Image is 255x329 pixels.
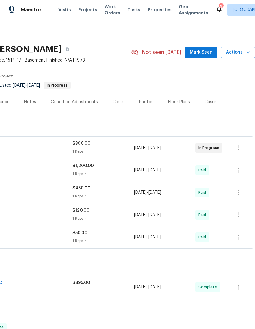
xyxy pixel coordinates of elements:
[44,84,70,87] span: In Progress
[134,213,147,217] span: [DATE]
[134,212,161,218] span: -
[219,4,223,10] div: 5
[198,284,220,290] span: Complete
[148,213,161,217] span: [DATE]
[72,215,134,222] div: 1 Repair
[72,281,90,285] span: $895.00
[134,284,161,290] span: -
[148,190,161,195] span: [DATE]
[72,208,90,213] span: $120.00
[205,99,217,105] div: Cases
[113,99,124,105] div: Costs
[24,99,36,105] div: Notes
[148,285,161,289] span: [DATE]
[148,7,172,13] span: Properties
[127,8,140,12] span: Tasks
[21,7,41,13] span: Maestro
[134,285,147,289] span: [DATE]
[72,141,91,146] span: $300.00
[134,145,161,151] span: -
[226,49,250,56] span: Actions
[198,189,209,196] span: Paid
[179,4,208,16] span: Geo Assignments
[168,99,190,105] div: Floor Plans
[72,148,134,155] div: 1 Repair
[198,167,209,173] span: Paid
[78,7,97,13] span: Projects
[72,171,134,177] div: 1 Repair
[198,234,209,240] span: Paid
[134,167,161,173] span: -
[134,189,161,196] span: -
[72,164,94,168] span: $1,200.00
[134,146,147,150] span: [DATE]
[72,231,87,235] span: $50.00
[13,83,40,88] span: -
[27,83,40,88] span: [DATE]
[72,238,134,244] div: 1 Repair
[72,193,134,199] div: 1 Repair
[134,235,147,239] span: [DATE]
[148,146,161,150] span: [DATE]
[13,83,26,88] span: [DATE]
[221,47,255,58] button: Actions
[190,49,212,56] span: Mark Seen
[198,145,222,151] span: In Progress
[134,234,161,240] span: -
[134,168,147,172] span: [DATE]
[105,4,120,16] span: Work Orders
[139,99,153,105] div: Photos
[198,212,209,218] span: Paid
[62,44,73,55] button: Copy Address
[58,7,71,13] span: Visits
[148,235,161,239] span: [DATE]
[142,49,181,55] span: Not seen [DATE]
[51,99,98,105] div: Condition Adjustments
[185,47,217,58] button: Mark Seen
[134,190,147,195] span: [DATE]
[148,168,161,172] span: [DATE]
[72,186,91,190] span: $450.00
